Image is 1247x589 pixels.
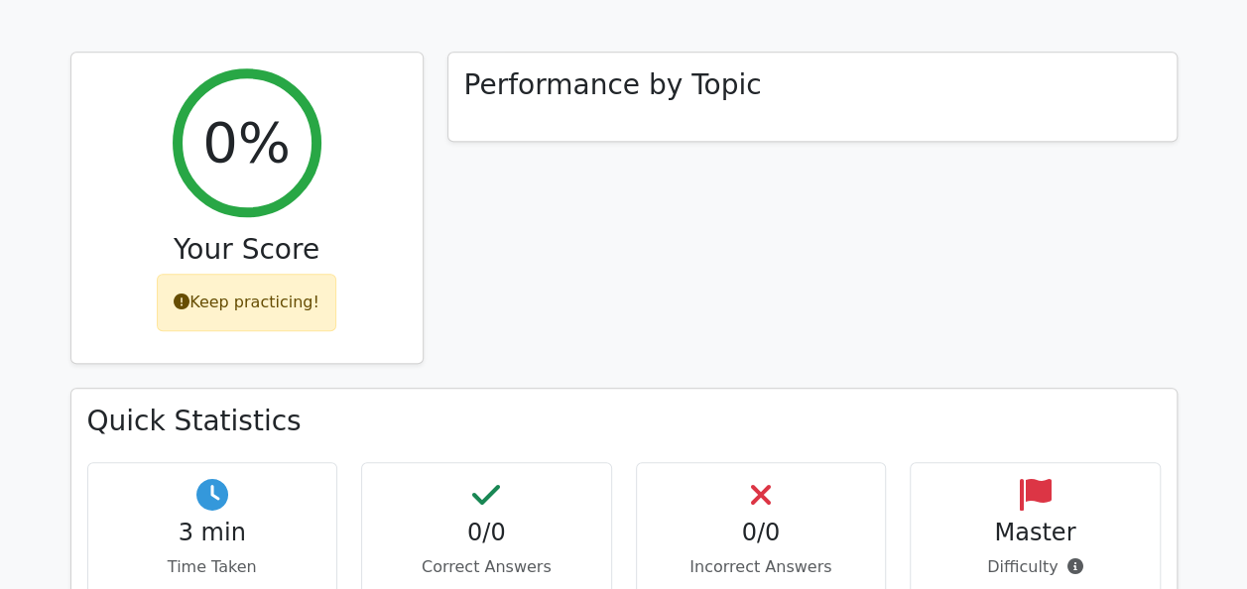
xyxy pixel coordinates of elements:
h2: 0% [202,109,291,176]
h4: 3 min [104,519,321,547]
p: Correct Answers [378,555,595,579]
p: Incorrect Answers [653,555,870,579]
h3: Quick Statistics [87,405,1161,438]
p: Time Taken [104,555,321,579]
div: Keep practicing! [157,274,336,331]
h3: Performance by Topic [464,68,762,102]
h4: 0/0 [378,519,595,547]
p: Difficulty [927,555,1144,579]
h4: 0/0 [653,519,870,547]
h3: Your Score [87,233,407,267]
h4: Master [927,519,1144,547]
